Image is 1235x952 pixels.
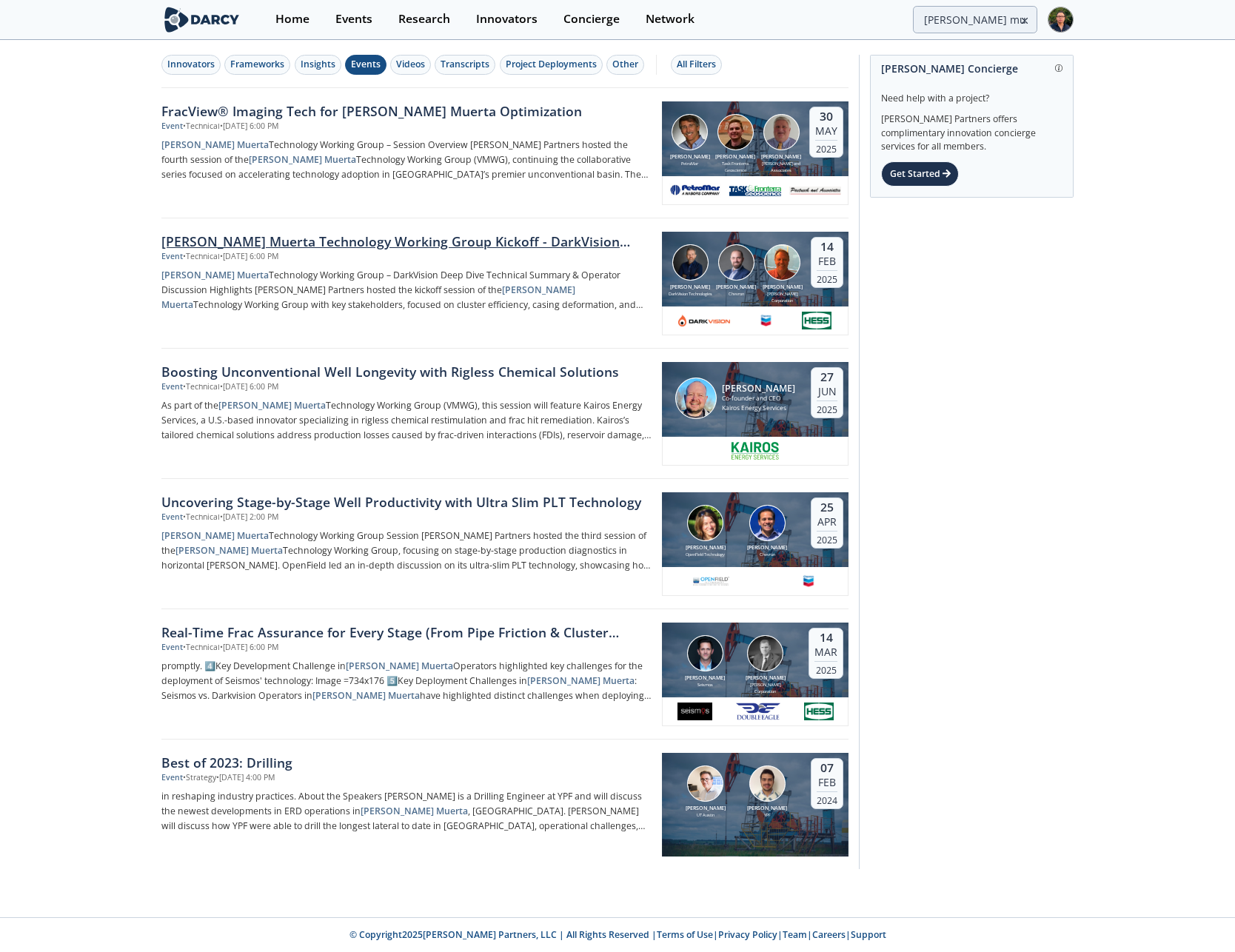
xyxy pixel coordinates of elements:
div: All Filters [677,58,716,71]
strong: Muerta [237,529,269,542]
div: 27 [817,370,837,385]
a: Boosting Unconventional Well Longevity with Rigless Chemical Solutions Event •Technical•[DATE] 6:... [161,349,849,479]
div: Task Fronterra Geoscience [713,161,759,173]
a: Team [783,928,807,941]
div: Uncovering Stage-by-Stage Well Productivity with Ultra Slim PLT Technology [161,492,652,512]
div: [PERSON_NAME] [683,544,729,552]
div: Transcripts [441,58,489,71]
div: UT Austin [683,812,729,818]
div: Event [161,381,183,393]
div: Videos [396,58,425,71]
a: Real-Time Frac Assurance for Every Stage (From Pipe Friction & Cluster Efficiency to Entry Hole D... [161,609,849,740]
a: Privacy Policy [718,928,777,941]
a: FracView® Imaging Tech for [PERSON_NAME] Muerta Optimization Event •Technical•[DATE] 6:00 PM [PER... [161,88,849,218]
div: [PERSON_NAME] [667,284,713,292]
div: Mar [814,646,837,659]
div: [PERSON_NAME] Muerta Technology Working Group Kickoff - DarkVision Deep Dive [161,232,652,251]
div: FracView® Imaging Tech for [PERSON_NAME] Muerta Optimization [161,101,652,121]
div: • Technical • [DATE] 6:00 PM [183,381,278,393]
div: Feb [817,255,837,268]
strong: [PERSON_NAME] [502,284,575,296]
div: [PERSON_NAME] [682,674,727,683]
strong: Muerta [294,399,326,412]
p: Technology Working Group – Session Overview [PERSON_NAME] Partners hosted the fourth session of t... [161,138,652,182]
div: [PERSON_NAME] Partners offers complimentary innovation concierge services for all members. [881,105,1062,154]
strong: Muerta [436,805,468,817]
div: • Technical • [DATE] 2:00 PM [183,512,278,523]
div: [PERSON_NAME] [744,805,790,813]
div: 2025 [817,531,837,546]
div: [PERSON_NAME] [744,544,790,552]
div: Feb [817,776,837,789]
div: 14 [814,631,837,646]
div: [PERSON_NAME] [760,284,806,292]
strong: [PERSON_NAME] [312,689,386,702]
div: Kairos Energy Services [722,403,795,413]
img: Eric van Oort [687,765,723,802]
img: 1611670693018-kairoses.PNG [730,442,780,460]
img: Michael Lantz [675,378,717,419]
div: [PERSON_NAME] Corporation [743,682,788,694]
div: 14 [817,240,837,255]
div: OpenField Technology [683,552,729,557]
a: Terms of Use [657,928,713,941]
div: • Technical • [DATE] 6:00 PM [183,642,278,654]
div: • Technical • [DATE] 6:00 PM [183,251,278,263]
div: 25 [817,500,837,515]
p: Technology Working Group Session [PERSON_NAME] Partners hosted the third session of the Technolog... [161,529,652,573]
strong: Muerta [237,269,269,281]
div: [PERSON_NAME] [683,805,729,813]
strong: Muerta [388,689,420,702]
div: Jun [817,385,837,398]
div: [PERSON_NAME] [713,153,759,161]
div: Need help with a project? [881,81,1062,105]
img: Matt Paradeis [718,244,754,281]
strong: Muerta [421,660,453,672]
a: Uncovering Stage-by-Stage Well Productivity with Ultra Slim PLT Technology Event •Technical•[DATE... [161,479,849,609]
div: 30 [815,110,837,124]
button: Other [606,55,644,75]
div: 2025 [815,140,837,155]
button: All Filters [671,55,722,75]
strong: Muerta [161,298,193,311]
div: [PERSON_NAME] [722,383,795,394]
a: Careers [812,928,846,941]
div: 2025 [817,270,837,285]
div: May [815,124,837,138]
div: Real-Time Frac Assurance for Every Stage (From Pipe Friction & Cluster Efficiency to Entry Hole D... [161,623,652,642]
div: [PERSON_NAME] [713,284,759,292]
img: logo-wide.svg [161,7,242,33]
img: Brady Tingey [717,114,754,150]
button: Innovators [161,55,221,75]
strong: Muerta [237,138,269,151]
a: Best of 2023: Drilling Event •Strategy•[DATE] 4:00 PM in reshaping industry practices. About the ... [161,740,849,869]
div: PetroMar [667,161,713,167]
strong: Muerta [603,674,635,687]
div: [PERSON_NAME] [758,153,804,161]
img: information.svg [1055,64,1063,73]
div: Frameworks [230,58,284,71]
button: Events [345,55,386,75]
img: chevron.com.png [757,312,775,329]
div: 2024 [817,791,837,806]
strong: [PERSON_NAME] [249,153,322,166]
img: Craig Cipolla [747,635,783,671]
img: Steven Bourgoyne [687,635,723,671]
img: Cristian Bahl [749,765,786,802]
a: Support [851,928,886,941]
p: As part of the Technology Working Group (VMWG), this session will feature Kairos Energy Services,... [161,398,652,443]
div: [PERSON_NAME] [743,674,788,683]
div: Home [275,13,309,25]
button: Videos [390,55,431,75]
div: • Technical • [DATE] 6:00 PM [183,121,278,133]
div: [PERSON_NAME] [667,153,713,161]
div: [PERSON_NAME] Corporation [760,291,806,304]
button: Project Deployments [500,55,603,75]
div: Seismos [682,682,727,688]
img: ddb28f0f-ac4a-4242-ad42-f477d52dd98e [677,703,714,720]
div: Project Deployments [506,58,597,71]
div: Co-founder and CEO [722,394,795,403]
button: Frameworks [224,55,290,75]
img: hess.com.png [803,703,834,720]
div: Network [646,13,695,25]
